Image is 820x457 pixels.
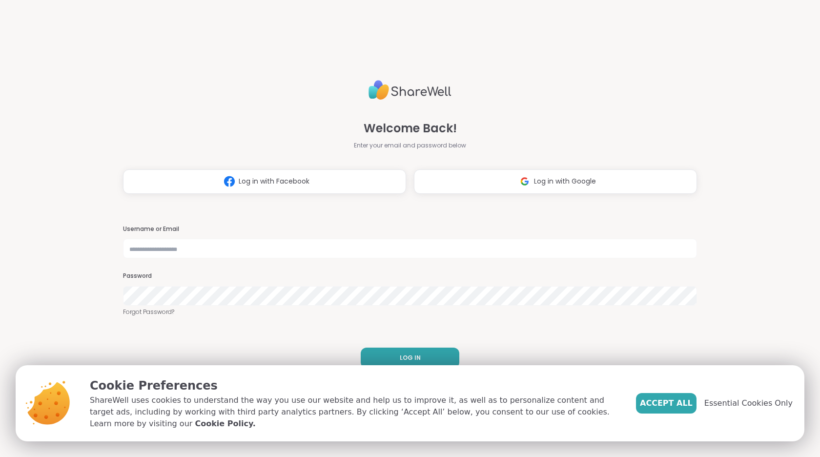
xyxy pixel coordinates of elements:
a: Forgot Password? [123,308,697,316]
p: ShareWell uses cookies to understand the way you use our website and help us to improve it, as we... [90,395,620,430]
h3: Password [123,272,697,280]
span: Welcome Back! [364,120,457,137]
button: Accept All [636,393,697,414]
button: Log in with Facebook [123,169,406,194]
span: Essential Cookies Only [704,397,793,409]
button: LOG IN [361,348,459,368]
span: LOG IN [400,353,421,362]
h3: Username or Email [123,225,697,233]
p: Cookie Preferences [90,377,620,395]
img: ShareWell Logomark [515,172,534,190]
img: ShareWell Logomark [220,172,239,190]
a: Cookie Policy. [195,418,255,430]
img: ShareWell Logo [369,76,451,104]
button: Log in with Google [414,169,697,194]
span: Log in with Google [534,176,596,187]
span: Accept All [640,397,693,409]
span: Enter your email and password below [354,141,466,150]
span: Log in with Facebook [239,176,309,187]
